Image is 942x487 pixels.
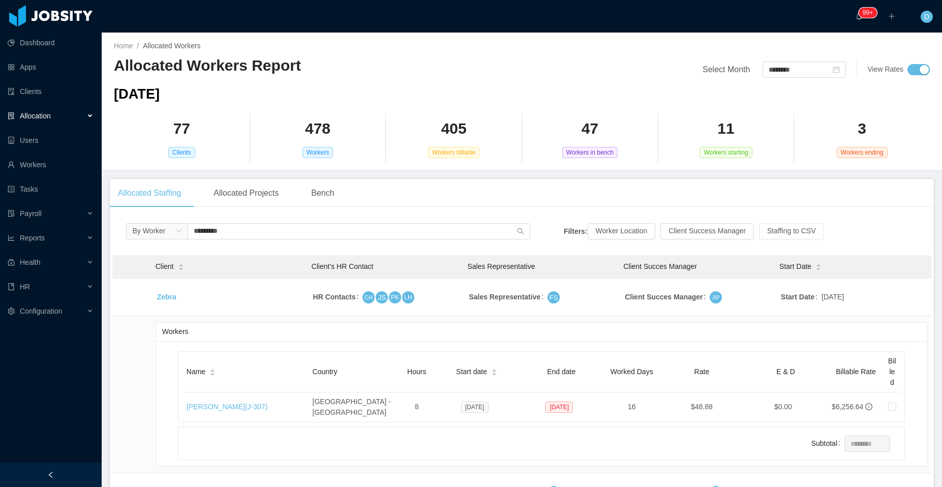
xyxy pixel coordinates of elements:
[845,436,890,451] input: Subtotal Subtotal Subtotal Subtotal Subtotal
[856,13,863,20] i: icon: bell
[703,65,750,74] span: Select Month
[305,118,330,139] h2: 478
[859,8,877,18] sup: 332
[205,179,287,207] div: Allocated Projects
[623,262,697,270] span: Client Succes Manager
[469,293,540,301] strong: Sales Representative
[888,357,896,386] span: Billed
[564,227,588,235] strong: Filters:
[832,402,863,412] div: $6,256.64
[660,392,744,422] td: $48.88
[309,392,400,422] td: [GEOGRAPHIC_DATA] - [GEOGRAPHIC_DATA]
[8,57,94,77] a: icon: appstoreApps
[8,283,15,290] i: icon: book
[611,368,653,376] span: Worked Days
[8,234,15,241] i: icon: line-chart
[8,308,15,315] i: icon: setting
[492,372,497,375] i: icon: caret-down
[816,263,822,266] i: icon: caret-up
[162,322,921,341] div: Workers
[811,439,844,447] label: Subtotal
[156,261,174,272] span: Client
[781,293,814,301] strong: Start Date
[303,179,342,207] div: Bench
[8,130,94,150] a: icon: robotUsers
[550,292,558,303] span: FS
[178,262,184,269] div: Sort
[582,118,598,139] h2: 47
[20,307,62,315] span: Configuration
[694,368,710,376] span: Rate
[461,402,489,413] span: [DATE]
[114,55,522,76] h2: Allocated Workers Report
[8,33,94,53] a: icon: pie-chartDashboard
[20,112,51,120] span: Allocation
[517,228,524,235] i: icon: search
[700,147,752,158] span: Workers starting
[604,392,660,422] td: 16
[888,13,895,20] i: icon: plus
[816,266,822,269] i: icon: caret-down
[774,403,792,411] span: $0.00
[114,86,160,102] span: [DATE]
[867,65,903,73] span: View Rates
[137,42,139,50] span: /
[132,223,165,238] div: By Worker
[378,291,386,303] span: JS
[8,112,15,119] i: icon: solution
[547,368,575,376] span: End date
[8,155,94,175] a: icon: userWorkers
[837,147,888,158] span: Workers ending
[492,368,497,371] i: icon: caret-up
[210,372,216,375] i: icon: caret-down
[312,262,374,270] span: Client’s HR Contact
[399,392,434,422] td: 8
[187,403,268,411] a: [PERSON_NAME](J-307)
[491,368,497,375] div: Sort
[178,266,184,269] i: icon: caret-down
[562,147,618,158] span: Workers in bench
[776,368,795,376] span: E & D
[815,262,822,269] div: Sort
[302,147,333,158] span: Workers
[8,179,94,199] a: icon: profileTasks
[157,293,176,301] a: Zebra
[858,118,866,139] h2: 3
[178,263,184,266] i: icon: caret-up
[404,292,412,302] span: LH
[759,223,824,239] button: Staffing to CSV
[588,223,656,239] button: Worker Location
[391,292,400,302] span: PK
[20,283,30,291] span: HR
[456,367,487,377] span: Start date
[143,42,200,50] span: Allocated Workers
[660,223,754,239] button: Client Success Manager
[168,147,195,158] span: Clients
[467,262,535,270] span: Sales Representative
[8,259,15,266] i: icon: medicine-box
[833,66,840,73] i: icon: calendar
[779,261,811,272] span: Start Date
[173,118,190,139] h2: 77
[364,292,373,302] span: CH
[20,258,40,266] span: Health
[717,118,734,139] h2: 11
[8,210,15,217] i: icon: file-protect
[924,11,929,23] span: D
[209,368,216,375] div: Sort
[865,403,872,410] span: info-circle
[210,368,216,371] i: icon: caret-up
[8,81,94,102] a: icon: auditClients
[822,292,844,302] span: [DATE]
[114,42,133,50] a: Home
[20,234,45,242] span: Reports
[407,368,426,376] span: Hours
[187,367,205,377] span: Name
[176,228,182,235] i: icon: down
[20,209,42,218] span: Payroll
[545,402,573,413] span: [DATE]
[428,147,479,158] span: Workers billable
[712,292,720,302] span: JIP
[110,179,189,207] div: Allocated Staffing
[836,368,876,376] span: Billable Rate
